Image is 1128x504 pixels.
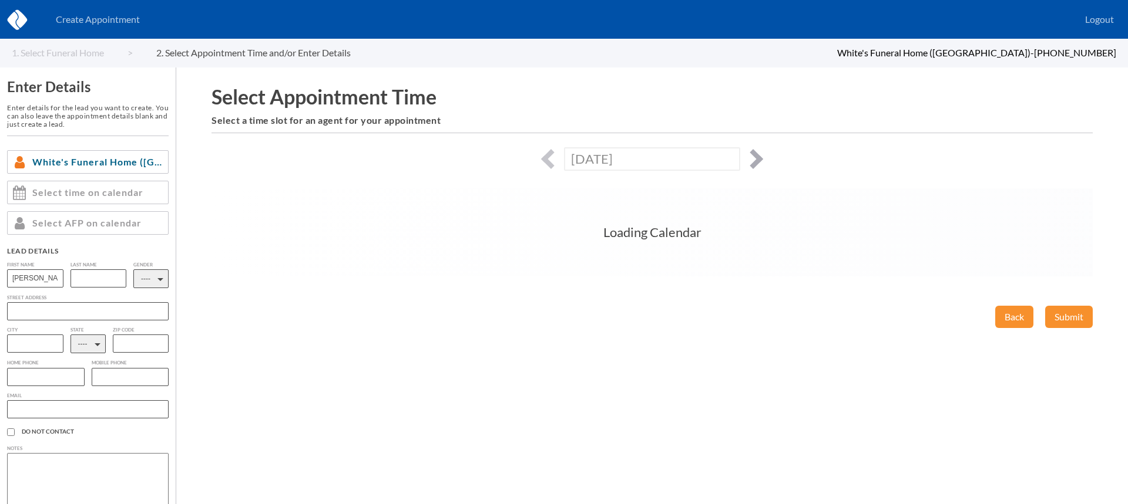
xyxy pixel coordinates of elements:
span: Select AFP on calendar [32,218,142,228]
label: Zip Code [113,327,169,333]
label: Gender [133,262,169,268]
label: Home Phone [7,360,85,366]
div: Loading Calendar [211,188,1093,276]
h1: Select Appointment Time [211,85,1093,108]
h3: Enter Details [7,79,169,95]
a: 2. Select Appointment Time and/or Enter Details [156,48,374,58]
label: Last Name [70,262,127,268]
span: White's Funeral Home ([GEOGRAPHIC_DATA]) [32,157,163,167]
label: State [70,327,106,333]
label: Street Address [7,295,169,300]
label: Email [7,393,169,398]
label: City [7,327,63,333]
button: Submit [1045,306,1093,328]
span: Select time on calendar [32,187,143,198]
span: Do Not Contact [22,428,169,435]
div: Lead Details [7,246,169,255]
a: 1. Select Funeral Home [12,48,133,58]
h6: Select a time slot for an agent for your appointment [211,115,1093,126]
button: Back [995,306,1033,328]
label: Notes [7,446,169,451]
span: White's Funeral Home ([GEOGRAPHIC_DATA]) - [837,47,1034,58]
span: [PHONE_NUMBER] [1034,47,1116,58]
label: First Name [7,262,63,268]
label: Mobile Phone [92,360,169,366]
h6: Enter details for the lead you want to create. You can also leave the appointment details blank a... [7,104,169,128]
